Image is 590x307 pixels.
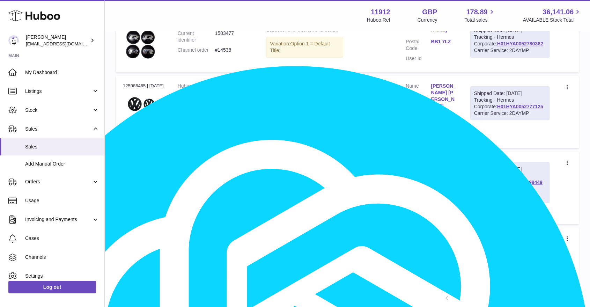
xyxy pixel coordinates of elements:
[266,37,343,58] div: Variation:
[123,83,164,89] div: 125986465 | [DATE]
[497,104,543,109] a: H01HYA0052777125
[178,30,215,43] dt: Current identifier
[178,47,215,53] dt: Channel order
[406,83,431,111] dt: Name
[25,273,99,279] span: Settings
[8,35,19,46] img: info@carbonmyride.com
[464,17,495,23] span: Total sales
[25,69,99,76] span: My Dashboard
[523,7,582,23] a: 36,141.06 AVAILABLE Stock Total
[543,7,574,17] span: 36,141.06
[178,83,215,89] dt: Huboo P no
[523,17,582,23] span: AVAILABLE Stock Total
[123,91,158,117] img: IMG_20210318_182829_24ea27b7-1408-4d58-9def-dd762e91ee89.jpg
[422,7,437,17] strong: GBP
[350,76,399,148] td: 1
[418,17,437,23] div: Currency
[25,144,99,150] span: Sales
[431,38,456,45] a: BB1 7LZ
[25,88,92,95] span: Listings
[484,180,543,185] a: 400431911000C4F898449
[8,281,96,293] a: Log out
[25,178,92,185] span: Orders
[406,38,431,52] dt: Postal Code
[367,17,390,23] div: Huboo Ref
[474,47,546,54] div: Carrier Service: 2DAYMP
[26,41,103,46] span: [EMAIL_ADDRESS][DOMAIN_NAME]
[470,86,550,120] div: Tracking - Hermes Corporate:
[406,55,431,62] dt: User Id
[464,7,495,23] a: 178.89 Total sales
[25,197,99,204] span: Usage
[25,107,92,114] span: Stock
[25,235,99,242] span: Cases
[474,90,546,97] div: Shipped Date: [DATE]
[25,216,92,223] span: Invoicing and Payments
[215,47,252,53] dd: #14538
[26,34,89,47] div: [PERSON_NAME]
[350,13,399,72] td: 1
[470,23,550,58] div: Tracking - Hermes Corporate:
[25,161,99,167] span: Add Manual Order
[497,41,543,46] a: H01HYA0052780362
[474,110,546,117] div: Carrier Service: 2DAYMP
[123,29,158,60] img: PhotoRoom-20230110_213810_19.png
[270,41,330,53] span: Option 1 = Default Title;
[431,83,456,109] a: [PERSON_NAME] [PERSON_NAME]
[25,254,99,261] span: Channels
[466,7,487,17] span: 178.89
[371,7,390,17] strong: 11912
[25,126,92,132] span: Sales
[215,30,252,43] dd: 1503477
